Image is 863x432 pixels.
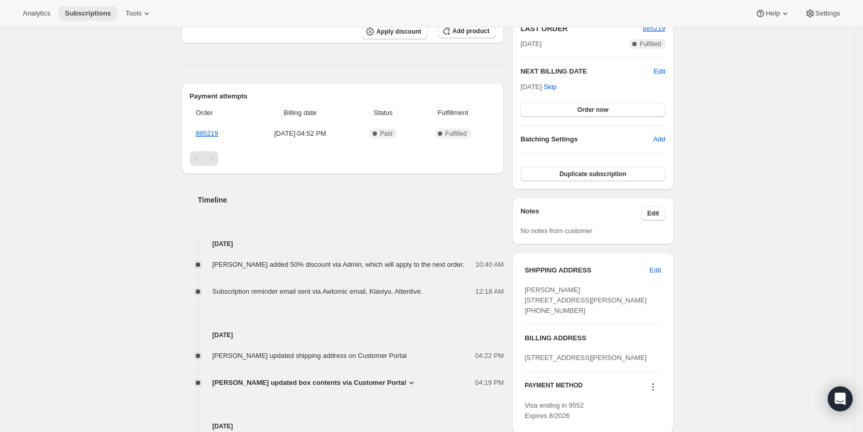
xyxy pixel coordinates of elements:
[356,108,410,118] span: Status
[520,23,643,34] h2: LAST ORDER
[250,128,350,139] span: [DATE] · 04:52 PM
[438,24,496,38] button: Add product
[475,378,504,388] span: 04:19 PM
[376,27,421,36] span: Apply discount
[649,265,661,276] span: Edit
[23,9,50,18] span: Analytics
[181,421,504,431] h4: [DATE]
[181,330,504,340] h4: [DATE]
[520,206,641,221] h3: Notes
[643,24,665,32] a: 885219
[452,27,489,35] span: Add product
[815,9,840,18] span: Settings
[119,6,158,21] button: Tools
[799,6,846,21] button: Settings
[525,354,647,362] span: [STREET_ADDRESS][PERSON_NAME]
[577,106,609,114] span: Order now
[198,195,504,205] h2: Timeline
[213,378,417,388] button: [PERSON_NAME] updated box contents via Customer Portal
[520,66,654,77] h2: NEXT BILLING DATE
[190,102,248,124] th: Order
[525,286,647,314] span: [PERSON_NAME] [STREET_ADDRESS][PERSON_NAME] [PHONE_NUMBER]
[213,261,464,268] span: [PERSON_NAME] added 50% discount via Admin, which will apply to the next order.
[559,170,626,178] span: Duplicate subscription
[250,108,350,118] span: Billing date
[475,351,504,361] span: 04:22 PM
[65,9,111,18] span: Subscriptions
[654,66,665,77] button: Edit
[213,378,406,388] span: [PERSON_NAME] updated box contents via Customer Portal
[640,40,661,48] span: Fulfilled
[416,108,489,118] span: Fulfillment
[181,239,504,249] h4: [DATE]
[766,9,780,18] span: Help
[17,6,56,21] button: Analytics
[59,6,117,21] button: Subscriptions
[647,209,659,218] span: Edit
[125,9,142,18] span: Tools
[213,352,407,359] span: [PERSON_NAME] updated shipping address on Customer Portal
[520,227,592,235] span: No notes from customer
[362,24,428,39] button: Apply discount
[213,287,423,295] span: Subscription reminder email sent via Awtomic email, Klaviyo, Attentive.
[190,91,496,102] h2: Payment attempts
[641,206,666,221] button: Edit
[537,79,563,95] button: Skip
[445,129,466,138] span: Fulfilled
[520,83,557,91] span: [DATE] ·
[525,265,649,276] h3: SHIPPING ADDRESS
[525,401,584,420] span: Visa ending in 9552 Expires 8/2026
[749,6,796,21] button: Help
[520,134,653,145] h6: Batching Settings
[643,262,667,279] button: Edit
[525,333,661,343] h3: BILLING ADDRESS
[828,386,853,411] div: Open Intercom Messenger
[520,103,665,117] button: Order now
[525,381,583,395] h3: PAYMENT METHOD
[653,134,665,145] span: Add
[190,151,496,166] nav: Pagination
[643,23,665,34] button: 885219
[520,167,665,181] button: Duplicate subscription
[475,286,504,297] span: 12:18 AM
[520,39,542,49] span: [DATE]
[647,131,671,148] button: Add
[544,82,557,92] span: Skip
[475,260,504,270] span: 10:40 AM
[196,129,218,137] a: 885219
[380,129,392,138] span: Paid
